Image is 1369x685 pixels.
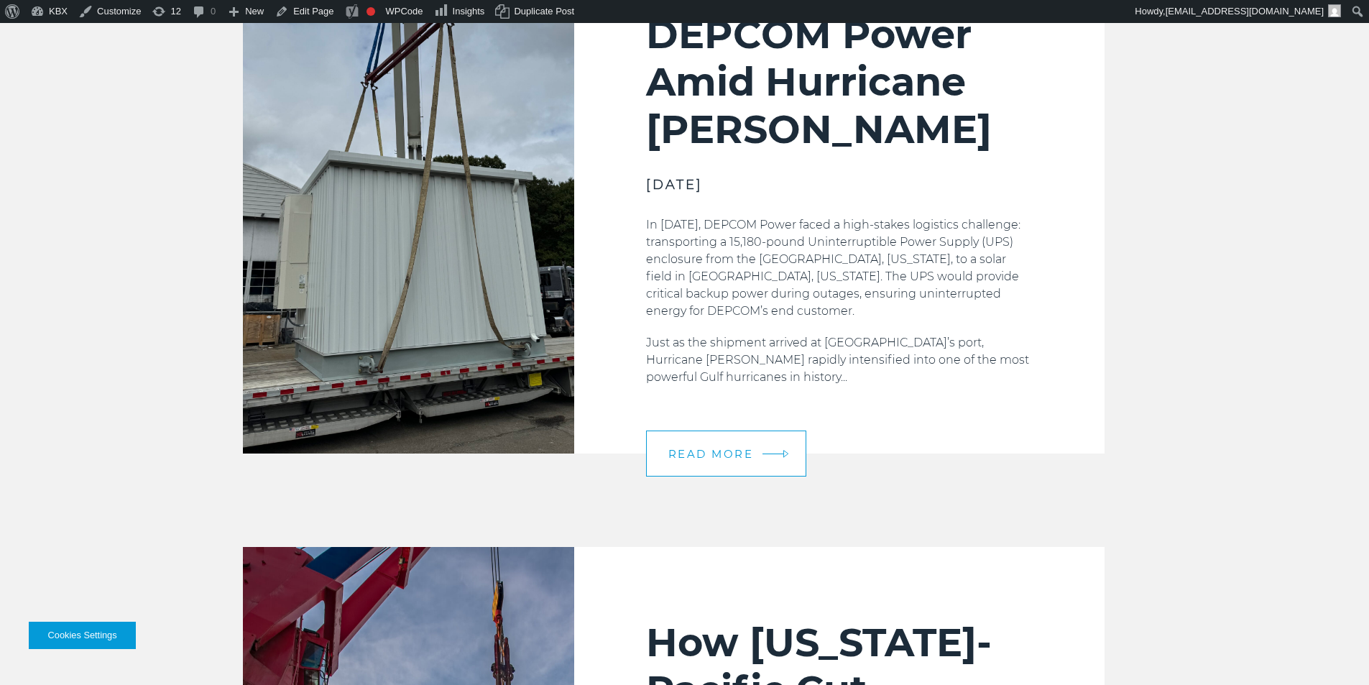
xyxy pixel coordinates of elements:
[1166,6,1324,17] span: [EMAIL_ADDRESS][DOMAIN_NAME]
[668,449,754,459] span: READ MORE
[646,334,1033,386] p: Just as the shipment arrived at [GEOGRAPHIC_DATA]’s port, Hurricane [PERSON_NAME] rapidly intensi...
[646,216,1033,320] p: In [DATE], DEPCOM Power faced a high-stakes logistics challenge: transporting a 15,180-pound Unin...
[29,622,136,649] button: Cookies Settings
[783,450,789,458] img: arrow
[646,431,807,477] a: READ MORE arrow arrow
[367,7,375,16] div: Needs improvement
[646,175,1033,195] h3: [DATE]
